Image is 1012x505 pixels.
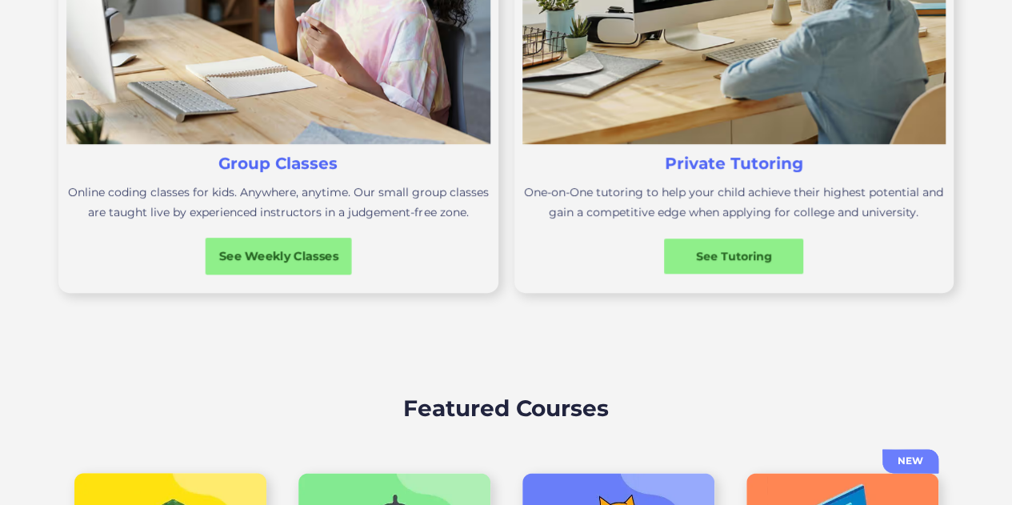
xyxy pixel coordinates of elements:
h3: Group Classes [218,152,338,174]
div: NEW [882,453,938,469]
div: See Tutoring [664,248,803,264]
p: Online coding classes for kids. Anywhere, anytime. Our small group classes are taught live by exp... [66,182,490,222]
h3: Private Tutoring [665,152,803,174]
a: NEW [882,449,938,473]
div: See Weekly Classes [206,248,352,265]
p: One-on-One tutoring to help your child achieve their highest potential and gain a competitive edg... [522,182,946,222]
a: See Tutoring [664,238,803,274]
h2: Featured Courses [403,391,609,425]
a: See Weekly Classes [206,238,352,275]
